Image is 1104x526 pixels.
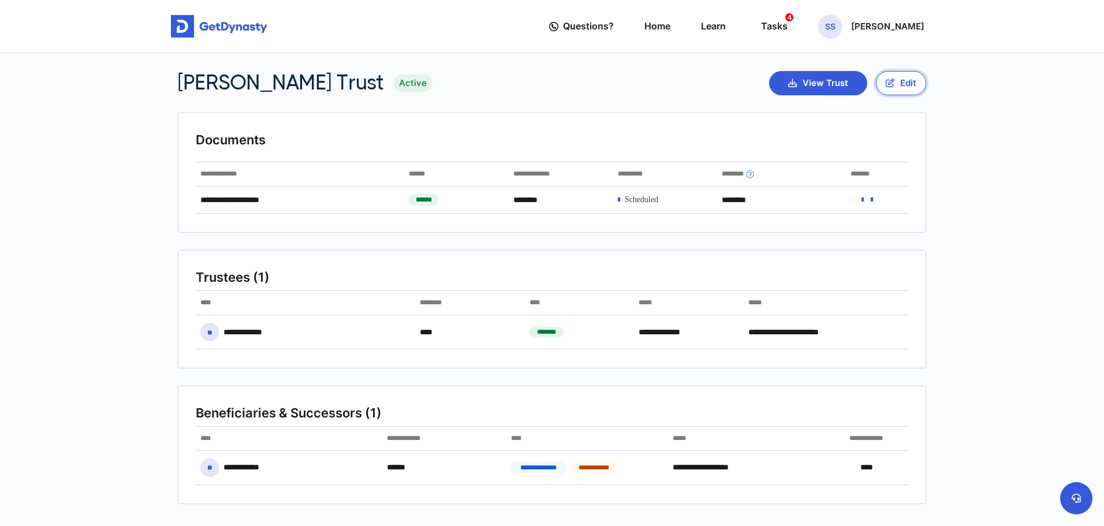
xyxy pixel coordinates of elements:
[769,71,867,95] button: View Trust
[196,405,382,421] span: Beneficiaries & Successors (1)
[818,14,924,39] button: SS[PERSON_NAME]
[549,10,614,43] a: Questions?
[756,10,788,43] a: Tasks4
[563,16,614,37] span: Questions?
[196,132,266,148] span: Documents
[644,10,670,43] a: Home
[701,10,726,43] a: Learn
[761,16,788,37] div: Tasks
[393,74,432,92] span: Active
[171,15,267,38] img: Get started for free with Dynasty Trust Company
[196,269,270,286] span: Trustees (1)
[851,22,924,31] p: [PERSON_NAME]
[876,71,926,95] button: Edit
[178,70,432,95] div: [PERSON_NAME] Trust
[785,13,793,21] span: 4
[818,14,842,39] span: SS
